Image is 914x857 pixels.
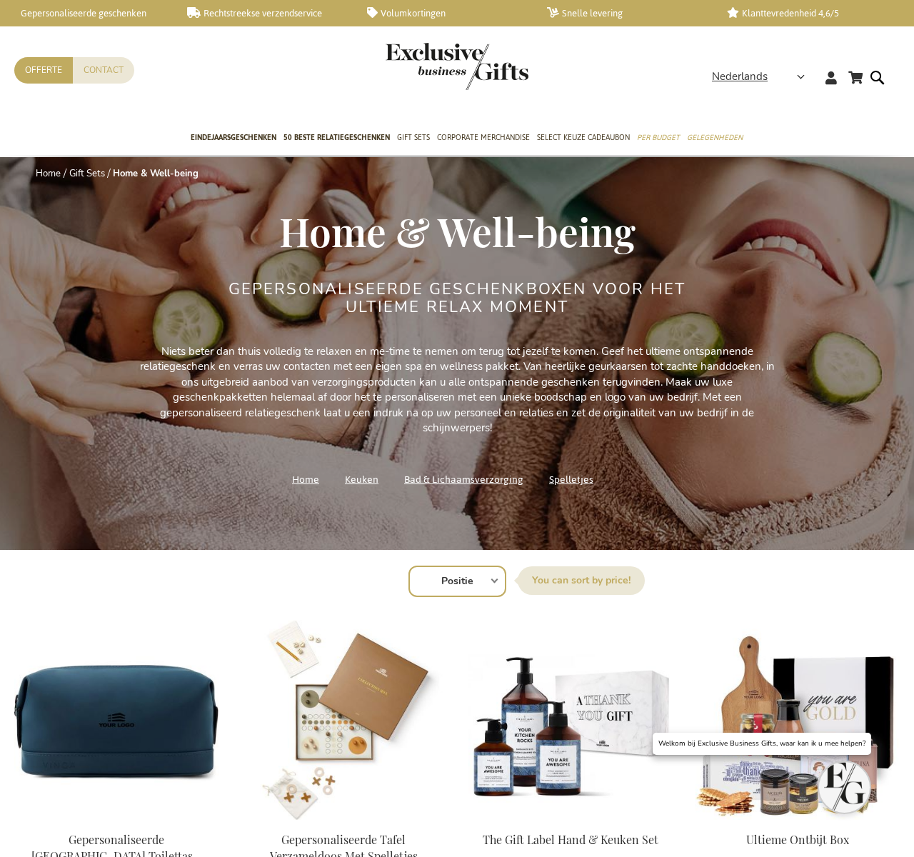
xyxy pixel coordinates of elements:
a: Keuken [345,470,378,489]
a: Ultieme Ontbijt Box [746,832,849,847]
a: The Gift Label Hand & Kitchen Set [468,814,673,828]
a: Gift Sets [69,167,105,180]
a: Ulitmate Breakfast Box [695,814,900,828]
img: Personalised Baltimore Toiletry Bag - Blue [14,620,219,820]
span: Select Keuze Cadeaubon [537,130,630,145]
a: Rechtstreekse verzendservice [187,7,344,19]
span: Nederlands [712,69,768,85]
span: Gelegenheden [687,130,743,145]
a: Gelegenheden [687,121,743,156]
a: Home [292,470,319,489]
span: 50 beste relatiegeschenken [283,130,390,145]
a: store logo [386,43,457,90]
a: Select Keuze Cadeaubon [537,121,630,156]
label: Sorteer op [518,566,645,595]
a: Personalised Baltimore Toiletry Bag - Blue [14,814,219,828]
a: Snelle levering [547,7,704,19]
span: Gift Sets [397,130,430,145]
a: Home [36,167,61,180]
a: Eindejaarsgeschenken [191,121,276,156]
a: Gepersonaliseerde geschenken [7,7,164,19]
h2: Gepersonaliseerde geschenkboxen voor het ultieme relax moment [189,281,725,315]
a: Bad & Lichaamsverzorging [404,470,523,489]
a: Klanttevredenheid 4,6/5 [727,7,884,19]
a: Volumkortingen [367,7,524,19]
span: Per Budget [637,130,680,145]
a: Per Budget [637,121,680,156]
a: Collection Box Of Games [241,814,446,828]
img: Ulitmate Breakfast Box [695,620,900,820]
a: Spelletjes [549,470,593,489]
a: The Gift Label Hand & Keuken Set [483,832,658,847]
span: Corporate Merchandise [437,130,530,145]
a: Contact [73,57,134,84]
a: 50 beste relatiegeschenken [283,121,390,156]
p: Niets beter dan thuis volledig te relaxen en me-time te nemen om terug tot jezelf te komen. Geef ... [136,344,778,436]
img: Exclusive Business gifts logo [386,43,528,90]
a: Offerte [14,57,73,84]
a: Corporate Merchandise [437,121,530,156]
strong: Home & Well-being [113,167,199,180]
span: Home & Well-being [279,204,636,257]
img: Collection Box Of Games [241,620,446,820]
img: The Gift Label Hand & Kitchen Set [468,620,673,820]
span: Eindejaarsgeschenken [191,130,276,145]
a: Gift Sets [397,121,430,156]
